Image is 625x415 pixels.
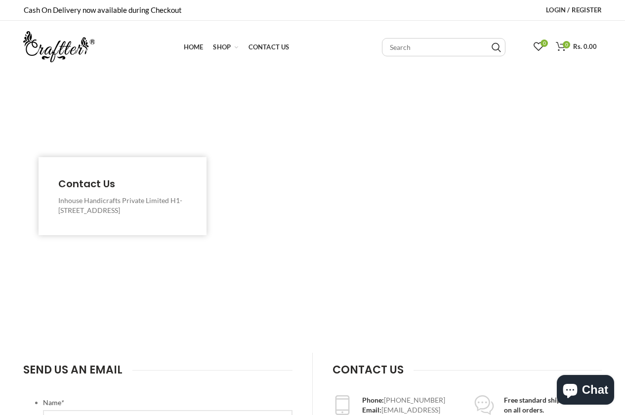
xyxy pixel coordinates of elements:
span: Shop [213,43,231,51]
label: Name [43,398,292,408]
strong: on all orders. [504,406,544,414]
strong: Phone: [362,396,384,404]
input: Search [382,38,505,56]
span: Home [184,43,204,51]
a: Home [179,37,208,57]
strong: Free standard shipping [504,396,574,404]
span: Inhouse Handicrafts Private Limited H1-[STREET_ADDRESS] [58,196,182,214]
strong: Email: [362,406,381,414]
span: 0 [563,41,570,48]
a: 0 Rs. 0.00 [551,37,602,57]
span: CONTACT US [333,362,404,377]
h4: SEND US AN EMAIL [23,363,132,378]
input: Search [492,42,501,52]
a: Shop [208,37,243,57]
a: 0 [529,37,548,57]
span: Login / Register [546,6,602,14]
img: craftter.com [23,31,95,62]
span: Contact Us [58,177,115,191]
a: Contact Us [244,37,294,57]
span: 0 [541,40,548,47]
span: Contact Us [249,43,290,51]
inbox-online-store-chat: Shopify online store chat [554,375,617,407]
span: Rs. 0.00 [573,42,597,50]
